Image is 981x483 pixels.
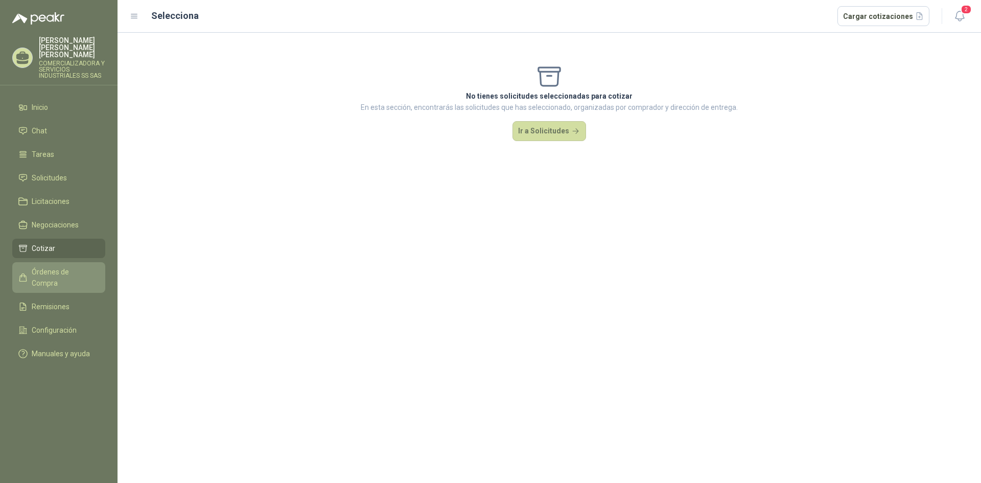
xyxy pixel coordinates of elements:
span: Licitaciones [32,196,69,207]
a: Licitaciones [12,192,105,211]
span: Tareas [32,149,54,160]
p: COMERCIALIZADORA Y SERVICIOS INDUSTRIALES SS SAS [39,60,105,79]
span: Solicitudes [32,172,67,183]
a: Tareas [12,145,105,164]
button: Cargar cotizaciones [837,6,930,27]
a: Inicio [12,98,105,117]
p: No tienes solicitudes seleccionadas para cotizar [361,90,738,102]
a: Órdenes de Compra [12,262,105,293]
h2: Selecciona [151,9,199,23]
p: [PERSON_NAME] [PERSON_NAME] [PERSON_NAME] [39,37,105,58]
span: Negociaciones [32,219,79,231]
a: Cotizar [12,239,105,258]
a: Manuales y ayuda [12,344,105,363]
span: Órdenes de Compra [32,266,96,289]
button: 2 [950,7,969,26]
img: Logo peakr [12,12,64,25]
a: Remisiones [12,297,105,316]
span: Remisiones [32,301,69,312]
span: Manuales y ayuda [32,348,90,359]
a: Negociaciones [12,215,105,235]
p: En esta sección, encontrarás las solicitudes que has seleccionado, organizadas por comprador y di... [361,102,738,113]
span: Configuración [32,325,77,336]
span: Chat [32,125,47,136]
button: Ir a Solicitudes [512,121,586,142]
span: 2 [961,5,972,14]
a: Configuración [12,320,105,340]
a: Solicitudes [12,168,105,188]
span: Inicio [32,102,48,113]
span: Cotizar [32,243,55,254]
a: Chat [12,121,105,141]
